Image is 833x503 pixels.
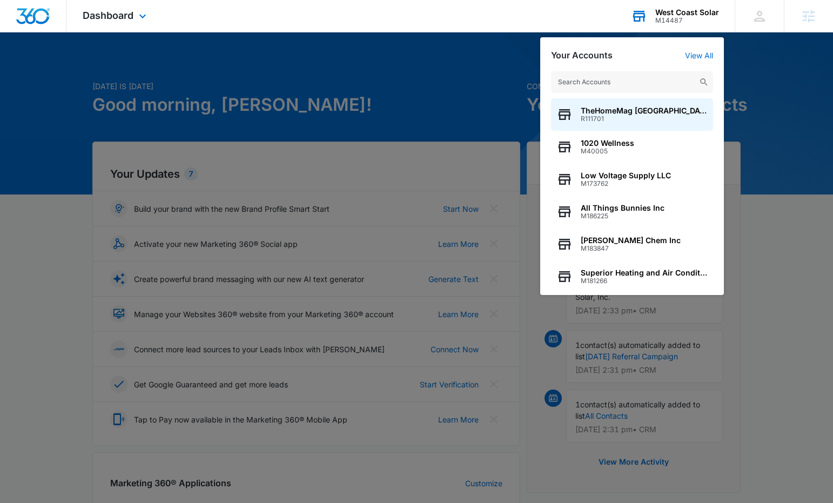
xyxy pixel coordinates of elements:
[551,163,713,196] button: Low Voltage Supply LLCM173762
[581,212,664,220] span: M186225
[581,204,664,212] span: All Things Bunnies Inc
[581,115,708,123] span: R111701
[655,8,719,17] div: account name
[581,277,708,285] span: M181266
[551,98,713,131] button: TheHomeMag [GEOGRAPHIC_DATA]R111701
[685,51,713,60] a: View All
[581,106,708,115] span: TheHomeMag [GEOGRAPHIC_DATA]
[581,180,671,187] span: M173762
[551,228,713,260] button: [PERSON_NAME] Chem IncM183847
[83,10,133,21] span: Dashboard
[551,50,613,61] h2: Your Accounts
[551,131,713,163] button: 1020 WellnessM40005
[551,196,713,228] button: All Things Bunnies IncM186225
[581,139,634,147] span: 1020 Wellness
[551,71,713,93] input: Search Accounts
[551,260,713,293] button: Superior Heating and Air ConditioningM181266
[581,245,681,252] span: M183847
[581,147,634,155] span: M40005
[581,236,681,245] span: [PERSON_NAME] Chem Inc
[581,171,671,180] span: Low Voltage Supply LLC
[655,17,719,24] div: account id
[581,269,708,277] span: Superior Heating and Air Conditioning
